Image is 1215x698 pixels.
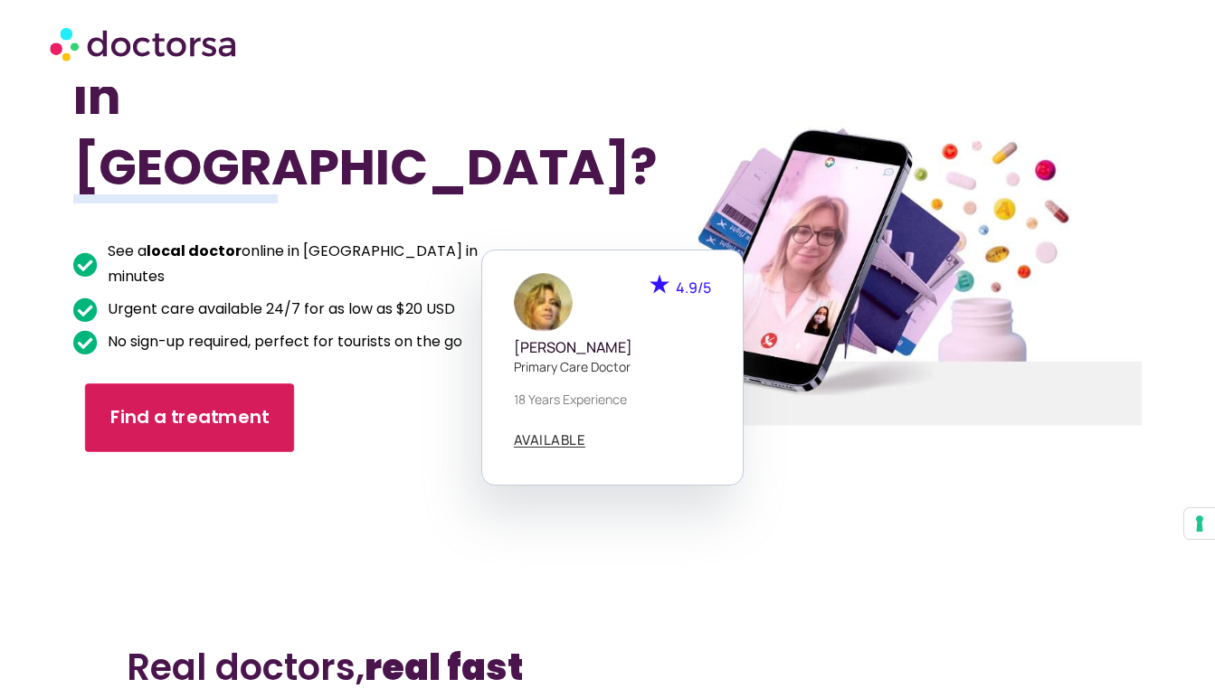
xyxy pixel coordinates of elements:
[109,405,269,431] span: Find a treatment
[127,646,1088,689] h2: Real doctors,
[147,241,242,261] b: local doctor
[365,642,523,693] b: real fast
[84,383,293,452] a: Find a treatment
[103,297,455,322] span: Urgent care available 24/7 for as low as $20 USD
[514,433,586,447] span: AVAILABLE
[514,390,711,409] p: 18 years experience
[82,483,245,618] iframe: Customer reviews powered by Trustpilot
[1184,508,1215,539] button: Your consent preferences for tracking technologies
[103,239,527,289] span: See a online in [GEOGRAPHIC_DATA] in minutes
[514,357,711,376] p: Primary care doctor
[514,433,586,448] a: AVAILABLE
[103,329,462,354] span: No sign-up required, perfect for tourists on the go
[676,278,711,297] span: 4.9/5
[514,339,711,356] h5: [PERSON_NAME]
